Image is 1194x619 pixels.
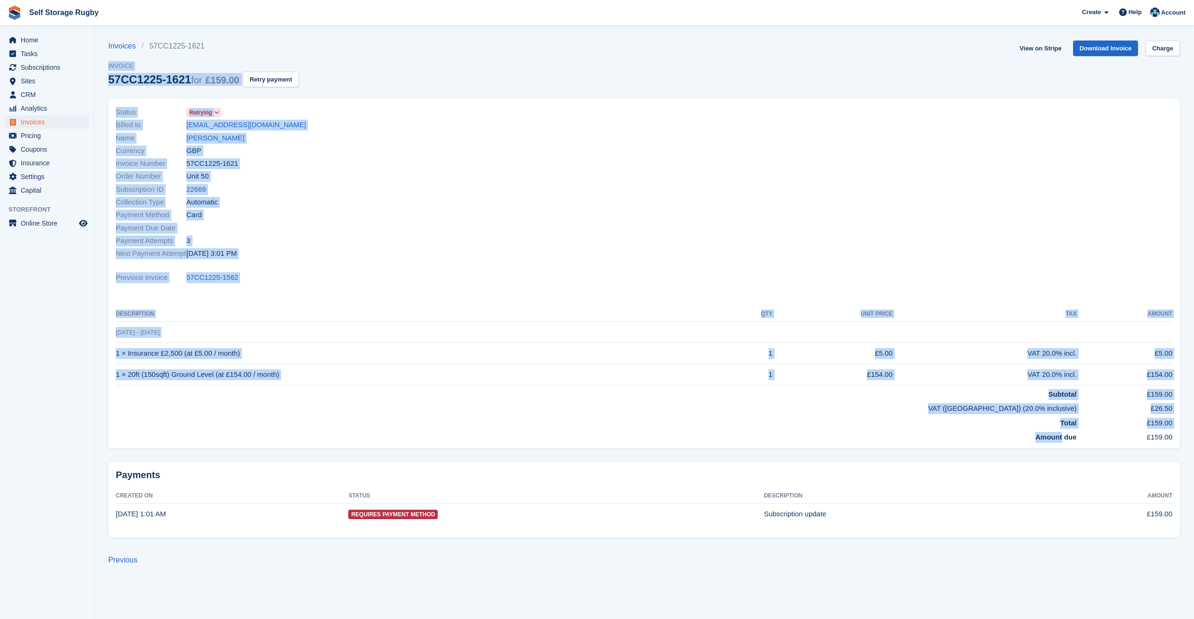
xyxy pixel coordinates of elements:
span: Coupons [21,143,77,156]
span: Online Store [21,217,77,230]
span: Insurance [21,156,77,170]
span: Currency [116,146,186,156]
a: Invoices [108,41,142,52]
span: Sites [21,74,77,88]
a: menu [5,61,89,74]
td: 1 [729,364,773,385]
span: £159.00 [205,75,239,85]
td: £154.00 [772,364,892,385]
th: Description [116,307,729,322]
span: Invoice Number [116,158,186,169]
span: Create [1082,8,1101,17]
a: menu [5,170,89,183]
span: Capital [21,184,77,197]
h2: Payments [116,469,1172,481]
td: 1 [729,343,773,364]
th: Tax [893,307,1077,322]
span: Previous Invoice [116,272,186,283]
td: 1 × 20ft (150sqft) Ground Level (at £154.00 / month) [116,364,729,385]
strong: Total [1060,419,1077,427]
a: menu [5,47,89,60]
a: menu [5,156,89,170]
a: [EMAIL_ADDRESS][DOMAIN_NAME] [186,120,306,130]
span: Invoice [108,61,299,71]
td: £159.00 [1077,414,1172,429]
a: [PERSON_NAME] [186,133,244,144]
th: QTY [729,307,773,322]
a: menu [5,115,89,129]
time: 2025-10-04 14:01:18 UTC [186,248,237,259]
span: GBP [186,146,201,156]
div: VAT 20.0% incl. [893,348,1077,359]
span: Order Number [116,171,186,182]
strong: Amount due [1035,433,1077,441]
a: Download Invoice [1073,41,1138,56]
td: £159.00 [1077,385,1172,399]
td: £26.50 [1077,399,1172,414]
span: Invoices [21,115,77,129]
span: Help [1129,8,1142,17]
div: 57CC1225-1621 [108,73,239,86]
span: Tasks [21,47,77,60]
nav: breadcrumbs [108,41,299,52]
a: 57CC1225-1562 [186,272,238,283]
span: Analytics [21,102,77,115]
img: Chris Palmer [1150,8,1160,17]
span: Unit 50 [186,171,209,182]
td: Subscription update [764,504,1054,524]
span: Billed to [116,120,186,130]
img: stora-icon-8386f47178a22dfd0bd8f6a31ec36ba5ce8667c1dd55bd0f319d3a0aa187defe.svg [8,6,22,20]
span: Subscriptions [21,61,77,74]
span: Subscription ID [116,184,186,195]
a: menu [5,88,89,101]
a: menu [5,102,89,115]
td: £5.00 [772,343,892,364]
span: Requires Payment Method [348,510,438,519]
a: menu [5,33,89,47]
a: menu [5,74,89,88]
span: [DATE] - [DATE] [116,329,160,336]
span: Account [1161,8,1186,17]
span: Pricing [21,129,77,142]
th: Status [348,489,764,504]
span: Payment Due Date [116,223,186,234]
a: Preview store [78,218,89,229]
td: VAT ([GEOGRAPHIC_DATA]) (20.0% inclusive) [116,399,1077,414]
a: Charge [1146,41,1180,56]
td: £5.00 [1077,343,1172,364]
span: Home [21,33,77,47]
th: Created On [116,489,348,504]
time: 2025-09-30 00:01:03 UTC [116,510,166,518]
td: £159.00 [1077,428,1172,443]
span: Settings [21,170,77,183]
a: menu [5,184,89,197]
a: Previous [108,556,137,564]
span: Storefront [8,205,94,214]
th: Description [764,489,1054,504]
span: 3 [186,236,190,246]
a: 22669 [186,184,206,195]
span: Next Payment Attempt [116,248,186,259]
span: Name [116,133,186,144]
span: for [191,75,202,85]
span: Collection Type [116,197,186,208]
span: Automatic [186,197,218,208]
td: 1 × Insurance £2,500 (at £5.00 / month) [116,343,729,364]
th: Amount [1054,489,1172,504]
button: Retry payment [243,72,298,87]
th: Amount [1077,307,1172,322]
a: menu [5,217,89,230]
a: Retrying [186,107,221,118]
td: £154.00 [1077,364,1172,385]
a: menu [5,143,89,156]
span: Retrying [189,108,212,117]
span: Payment Attempts [116,236,186,246]
div: VAT 20.0% incl. [893,369,1077,380]
th: Unit Price [772,307,892,322]
span: 57CC1225-1621 [186,158,238,169]
a: View on Stripe [1016,41,1065,56]
a: Self Storage Rugby [25,5,103,20]
span: CRM [21,88,77,101]
span: Status [116,107,186,118]
span: Card [186,210,202,220]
